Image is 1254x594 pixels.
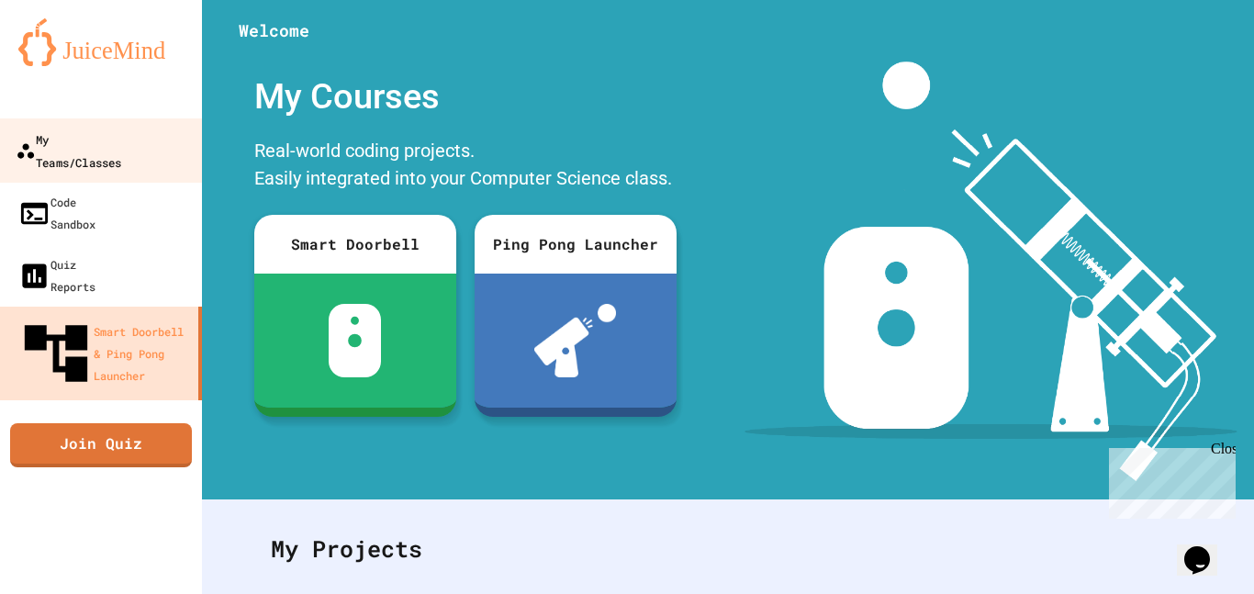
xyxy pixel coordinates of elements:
div: My Courses [245,62,686,132]
iframe: chat widget [1177,521,1236,576]
div: Real-world coding projects. Easily integrated into your Computer Science class. [245,132,686,201]
div: Quiz Reports [18,253,95,297]
img: ppl-with-ball.png [534,304,616,377]
div: Smart Doorbell & Ping Pong Launcher [18,316,191,391]
div: My Teams/Classes [16,128,121,173]
div: Smart Doorbell [254,215,456,274]
div: My Projects [252,513,1204,585]
img: banner-image-my-projects.png [745,62,1237,481]
a: Join Quiz [10,423,192,467]
div: Ping Pong Launcher [475,215,677,274]
img: sdb-white.svg [329,304,381,377]
iframe: chat widget [1102,441,1236,519]
div: Chat with us now!Close [7,7,127,117]
img: logo-orange.svg [18,18,184,66]
div: Code Sandbox [18,191,95,235]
